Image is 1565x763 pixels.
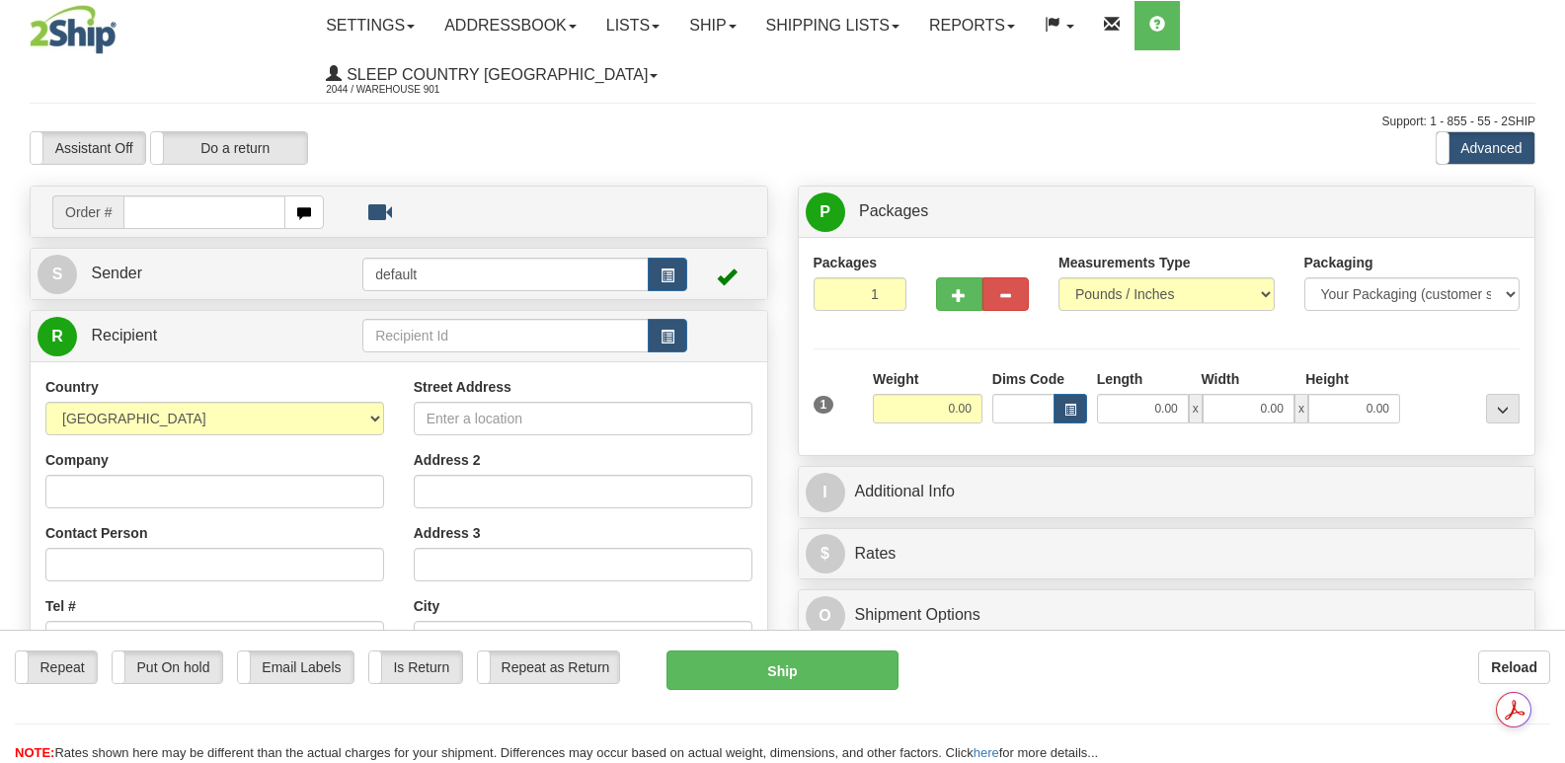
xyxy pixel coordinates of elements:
[414,377,511,397] label: Street Address
[806,534,845,573] span: $
[38,254,362,294] a: S Sender
[91,265,142,281] span: Sender
[806,534,1528,574] a: $Rates
[1437,132,1534,164] label: Advanced
[414,450,481,470] label: Address 2
[31,132,145,164] label: Assistant Off
[859,202,928,219] span: Packages
[16,651,97,683] label: Repeat
[52,195,123,229] span: Order #
[113,651,222,683] label: Put On hold
[326,80,474,100] span: 2044 / Warehouse 901
[806,192,845,232] span: P
[45,377,99,397] label: Country
[1294,394,1308,423] span: x
[45,596,76,616] label: Tel #
[914,1,1030,50] a: Reports
[342,66,648,83] span: Sleep Country [GEOGRAPHIC_DATA]
[414,402,752,435] input: Enter a location
[751,1,914,50] a: Shipping lists
[814,396,834,414] span: 1
[806,595,1528,636] a: OShipment Options
[151,132,307,164] label: Do a return
[311,1,430,50] a: Settings
[238,651,353,683] label: Email Labels
[45,450,109,470] label: Company
[974,745,999,760] a: here
[806,191,1528,232] a: P Packages
[38,317,77,356] span: R
[478,651,619,683] label: Repeat as Return
[992,369,1064,389] label: Dims Code
[666,650,898,690] button: Ship
[806,596,845,636] span: O
[38,255,77,294] span: S
[806,473,845,512] span: I
[1486,394,1520,423] div: ...
[1189,394,1203,423] span: x
[91,327,157,343] span: Recipient
[806,472,1528,512] a: IAdditional Info
[38,316,327,356] a: R Recipient
[15,745,54,760] span: NOTE:
[362,319,649,352] input: Recipient Id
[430,1,591,50] a: Addressbook
[1097,369,1143,389] label: Length
[30,5,117,54] img: logo2044.jpg
[1201,369,1239,389] label: Width
[1520,280,1563,482] iframe: chat widget
[414,523,481,543] label: Address 3
[873,369,918,389] label: Weight
[30,114,1535,130] div: Support: 1 - 855 - 55 - 2SHIP
[369,651,462,683] label: Is Return
[1491,659,1537,675] b: Reload
[362,258,649,291] input: Sender Id
[1058,253,1191,272] label: Measurements Type
[1304,253,1373,272] label: Packaging
[45,523,147,543] label: Contact Person
[1305,369,1349,389] label: Height
[414,596,439,616] label: City
[674,1,750,50] a: Ship
[1478,650,1550,684] button: Reload
[311,50,672,100] a: Sleep Country [GEOGRAPHIC_DATA] 2044 / Warehouse 901
[814,253,878,272] label: Packages
[591,1,674,50] a: Lists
